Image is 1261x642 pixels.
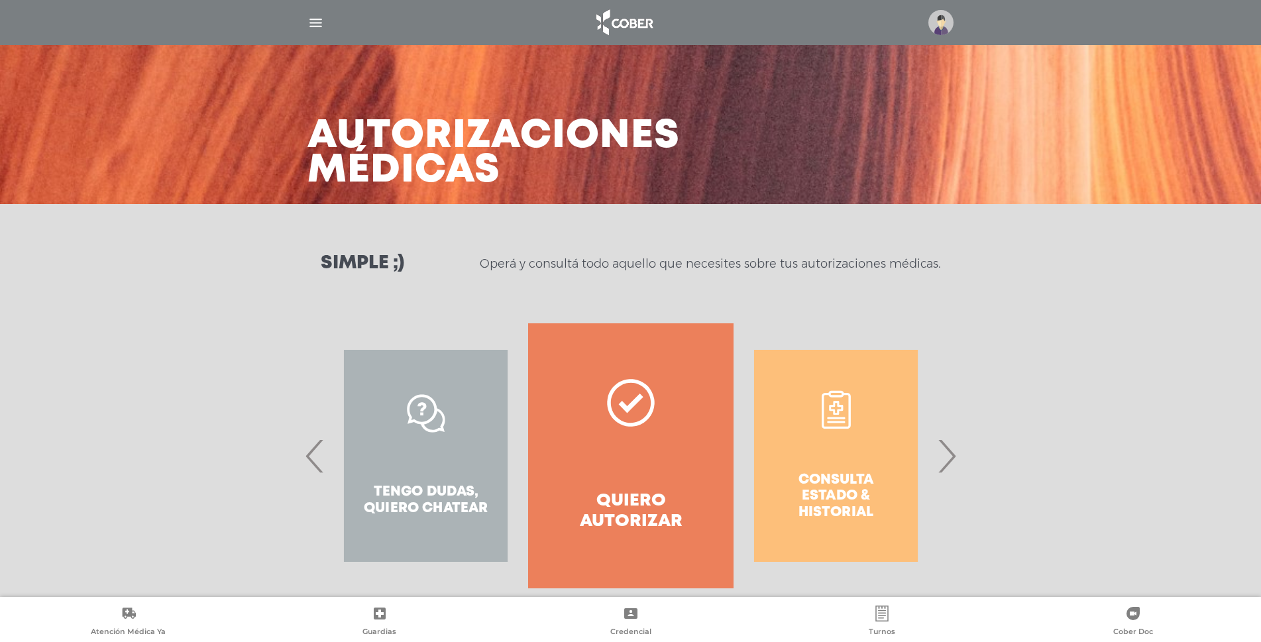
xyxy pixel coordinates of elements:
[362,627,396,639] span: Guardias
[302,420,328,492] span: Previous
[307,15,324,31] img: Cober_menu-lines-white.svg
[610,627,651,639] span: Credencial
[589,7,659,38] img: logo_cober_home-white.png
[321,254,404,273] h3: Simple ;)
[928,10,954,35] img: profile-placeholder.svg
[869,627,895,639] span: Turnos
[756,606,1007,639] a: Turnos
[505,606,756,639] a: Credencial
[480,256,940,272] p: Operá y consultá todo aquello que necesites sobre tus autorizaciones médicas.
[3,606,254,639] a: Atención Médica Ya
[307,119,680,188] h3: Autorizaciones médicas
[254,606,505,639] a: Guardias
[1113,627,1153,639] span: Cober Doc
[528,323,733,588] a: Quiero autorizar
[934,420,959,492] span: Next
[91,627,166,639] span: Atención Médica Ya
[552,491,709,532] h4: Quiero autorizar
[1007,606,1258,639] a: Cober Doc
